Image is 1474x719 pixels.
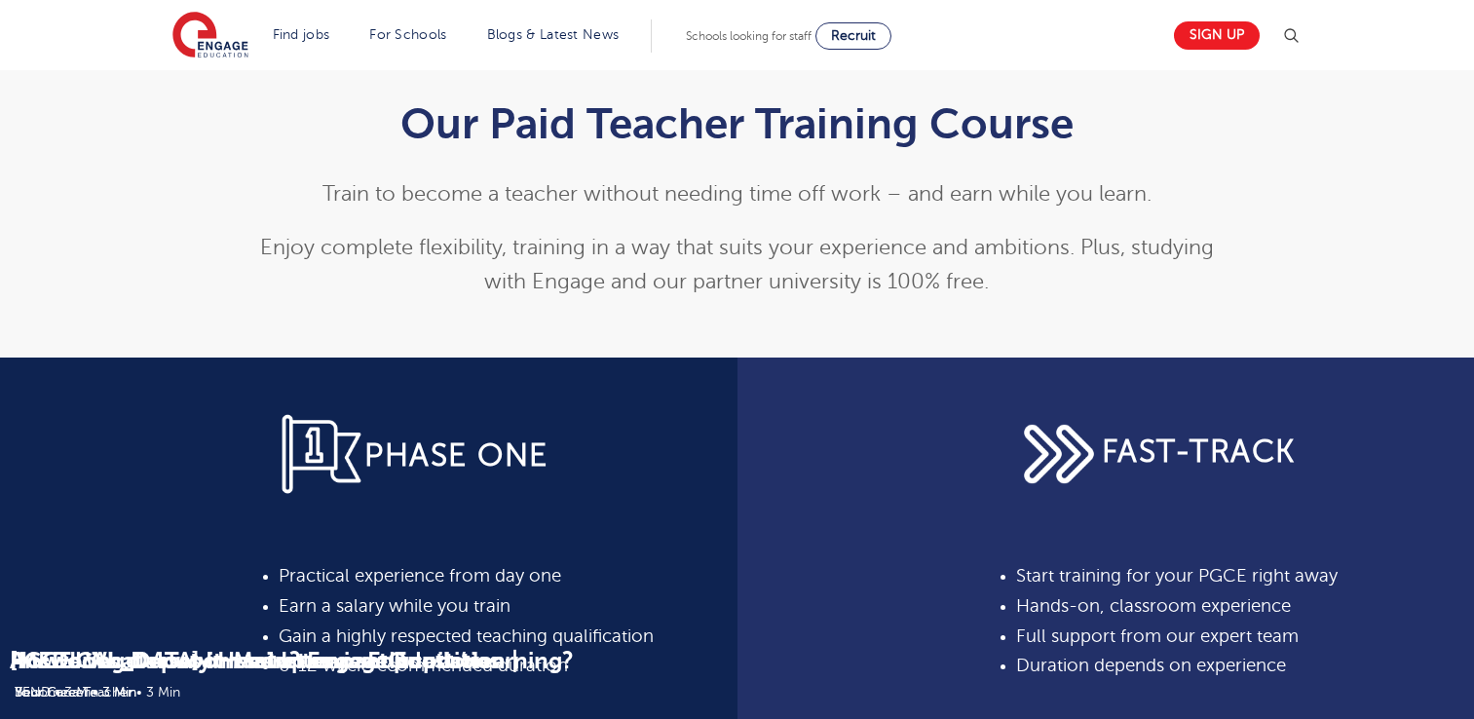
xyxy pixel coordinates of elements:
[1102,435,1296,469] span: FAST-TRACK
[1016,656,1286,675] span: Duration depends on experience
[260,236,1214,293] span: Enjoy complete flexibility, training in a way that suits your experience and ambitions. Plus, stu...
[364,438,548,473] span: PHASE ONE
[279,566,561,586] span: Practical experience from day one
[259,99,1215,148] h1: Our Paid Teacher Training Course
[831,28,876,43] span: Recruit
[273,27,330,42] a: Find jobs
[487,27,620,42] a: Blogs & Latest News
[815,22,891,50] a: Recruit
[172,12,248,60] img: Engage Education
[686,29,812,43] span: Schools looking for staff
[1016,626,1299,646] span: Full support from our expert team
[1016,596,1291,616] span: Hands-on, classroom experience
[322,182,1152,206] span: Train to become a teacher without needing time off work – and earn while you learn.
[1174,21,1260,50] a: Sign up
[279,596,510,616] span: Earn a salary while you train
[369,27,446,42] a: For Schools
[1016,566,1338,586] span: Start training for your PGCE right away
[279,626,654,646] span: Gain a highly respected teaching qualification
